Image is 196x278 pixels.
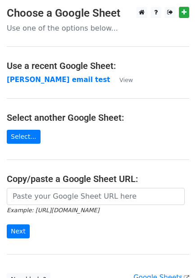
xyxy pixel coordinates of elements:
small: View [119,77,133,83]
input: Paste your Google Sheet URL here [7,188,185,205]
h4: Use a recent Google Sheet: [7,60,189,71]
a: Select... [7,130,41,144]
h4: Select another Google Sheet: [7,112,189,123]
h3: Choose a Google Sheet [7,7,189,20]
iframe: Chat Widget [151,235,196,278]
a: [PERSON_NAME] email test [7,76,110,84]
p: Use one of the options below... [7,23,189,33]
input: Next [7,224,30,238]
h4: Copy/paste a Google Sheet URL: [7,173,189,184]
small: Example: [URL][DOMAIN_NAME] [7,207,99,214]
a: View [110,76,133,84]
